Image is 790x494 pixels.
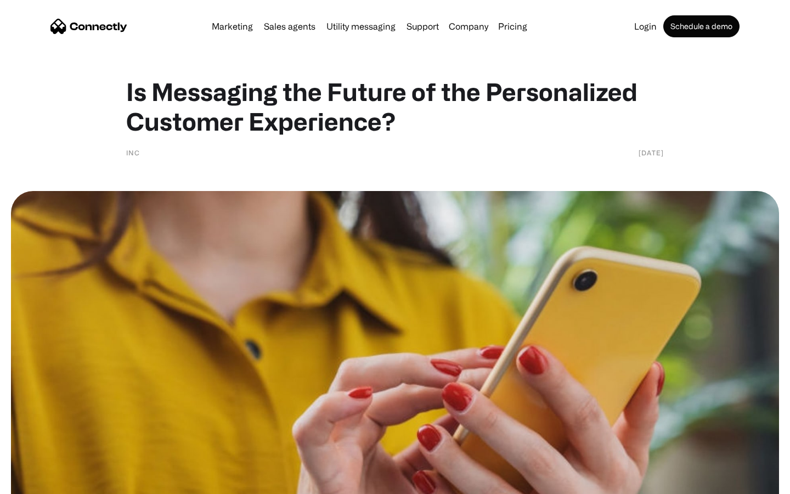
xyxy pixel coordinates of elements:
[449,19,488,34] div: Company
[494,22,532,31] a: Pricing
[322,22,400,31] a: Utility messaging
[630,22,661,31] a: Login
[126,147,140,158] div: Inc
[402,22,443,31] a: Support
[11,475,66,490] aside: Language selected: English
[126,77,664,136] h1: Is Messaging the Future of the Personalized Customer Experience?
[207,22,257,31] a: Marketing
[663,15,740,37] a: Schedule a demo
[259,22,320,31] a: Sales agents
[22,475,66,490] ul: Language list
[639,147,664,158] div: [DATE]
